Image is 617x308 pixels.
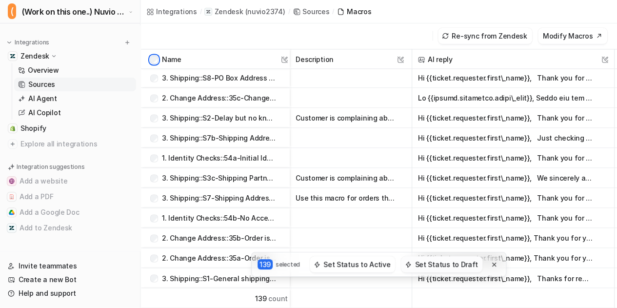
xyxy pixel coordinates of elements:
a: Sources [293,6,329,17]
img: Shopify [10,125,16,131]
p: ( nuvio2374 ) [245,7,285,17]
p: Overview [28,65,59,75]
a: Zendesk(nuvio2374) [204,7,285,17]
img: Add a PDF [9,194,15,200]
img: Add a Google Doc [9,209,15,215]
div: Macros [347,6,371,17]
span: (Work on this one..) Nuvio Customer Service Expert Bot [22,5,126,19]
button: Use this macro for orders that cannot be fulfilled due to an address hold. Check with the custome... [296,188,397,208]
a: AI Agent [14,92,136,105]
p: 1. Identity Checks::54a-Initial Identity Check [162,148,277,168]
button: Add a Google DocAdd a Google Doc [4,205,136,220]
button: Customer is complaining about their order being delayed, but there are no known issues with our w... [296,108,397,128]
button: Customer is complaining about their order being delayed and there is a current known issue with s... [296,168,397,188]
div: AI reply [418,49,453,69]
img: Add to Zendesk [9,225,15,231]
button: Add a PDFAdd a PDF [4,189,136,205]
button: Hi {{ticket.requester.first\_name}}, Thank you for getting back to us! Since you no longer have a... [418,208,593,228]
p: Integrations [15,39,49,46]
p: 1. Identity Checks::54b-No Access to Email/Phone Number [162,208,277,228]
span: Shopify [20,123,46,133]
a: Create a new Bot [4,273,136,287]
button: Hi {{ticket.requester.first\_name}}, Just checking in to follow up on our previous message regard... [418,128,593,148]
span: / [332,7,334,16]
button: Modify Macros [538,28,607,44]
div: 139 [255,288,288,308]
p: selected [276,260,300,269]
p: AI Copilot [28,108,60,118]
button: Hi {{ticket.requester.first\_name}}, Thank you for your order! We noticed that the shipping addre... [418,68,593,88]
button: Hi {{ticket.requester.first\_name}}, We sincerely apologize once again for the delay you’ve exper... [418,168,593,188]
p: Integration suggestions [17,163,84,171]
div: Sources [302,6,329,17]
img: menu_add.svg [124,39,131,46]
img: expand menu [6,39,13,46]
a: Explore all integrations [4,137,136,151]
p: 3. Shipping::S7-Shipping Address Hold on Order [162,188,277,208]
p: 2. Change Address::35c-Change Address / Shipped+Annoyed [162,88,277,108]
button: Add a websiteAdd a website [4,173,136,189]
img: Add a website [9,178,15,184]
span: ( [8,3,16,19]
span: Explore all integrations [20,136,132,152]
button: Set Status to Active [310,256,395,272]
a: Help and support [4,287,136,300]
p: Zendesk [214,7,243,17]
button: Set Status to Draft [401,256,482,272]
button: Hi {{ticket.requester.first\_name}}, Thank you for getting in touch! We’re happy to assist with y... [418,148,593,168]
button: Add to ZendeskAdd to Zendesk [4,220,136,236]
button: Hi {{ticket.requester.first\_name}}, Thank you for your order with [PERSON_NAME]! We’re getting e... [418,188,593,208]
span: Description [296,49,406,69]
p: 139 [258,259,273,269]
p: 3. Shipping::S8-PO Box Address Hold [162,68,277,88]
span: count [268,288,288,308]
p: 2. Change Address::35b-Order is NOT shipped (Action) [162,228,277,248]
button: Integrations [4,38,52,47]
p: 3. Shipping::S2-Delay but no known issues [162,108,277,128]
a: Overview [14,63,136,77]
button: Hi {{ticket.requester.first\_name}}, Thank you for your email. I have taken a look at your order,... [418,248,593,268]
a: Sources [14,78,136,91]
p: AI Agent [28,94,57,103]
p: Sources [28,80,55,89]
button: Re-sync from Zendesk [438,28,532,44]
button: Hi {{ticket.requester.first\_name}}, Thank you for your message, and we sincerely apologize for t... [418,108,593,128]
span: / [288,7,290,16]
a: ShopifyShopify [4,122,136,135]
a: AI Copilot [14,106,136,120]
img: explore all integrations [8,139,18,149]
img: Zendesk [10,53,16,59]
span: / [200,7,202,16]
div: Name [150,49,181,69]
div: Integrations [156,6,197,17]
button: Hi {{ticket.requester.first\_name}}, Thanks for reaching out! All orders are shipped via Express ... [418,268,593,288]
p: 3. Shipping::S1-General shipping timeframes [162,268,277,288]
a: Macros [337,6,371,17]
p: Zendesk [20,51,49,61]
a: Integrations [146,6,197,17]
p: 2. Change Address::35a-Order is already shipped [162,248,277,268]
a: Invite teammates [4,259,136,273]
p: 3. Shipping::S3c-Shipping Partner Delay (free gift) [162,168,277,188]
button: Hi {{ticket.requester.first\_name}}, Thank you for your email. I have taken a look at your order,... [418,228,593,248]
button: Lo {{ipsumd.sitametco.adipi\_elit}}, Seddo eiu tem inci utlabor, E do magna al enim admin ven qui... [418,88,593,108]
p: 3. Shipping::S7b-Shipping Address Hold Follow up [162,128,277,148]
